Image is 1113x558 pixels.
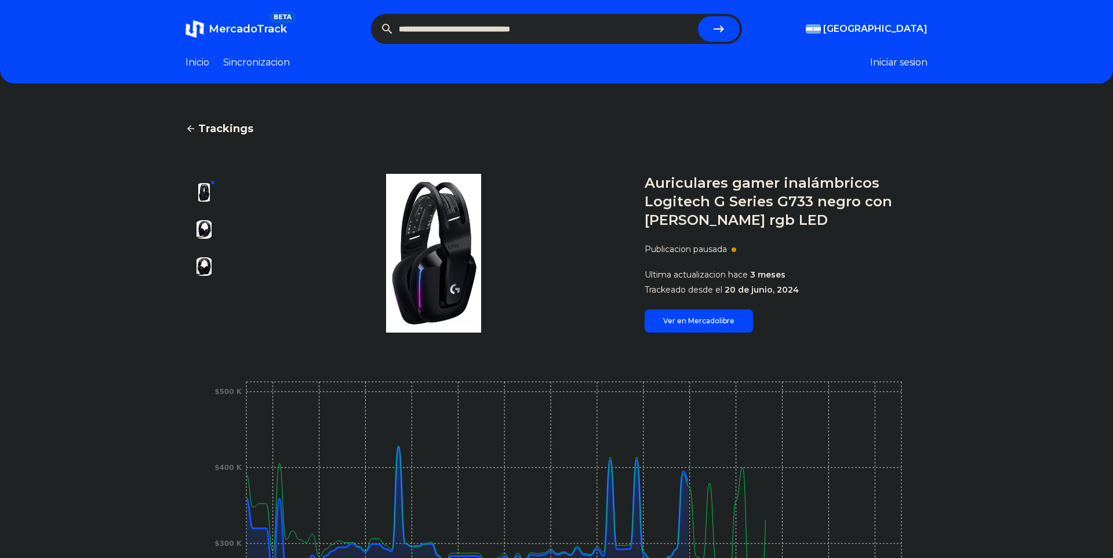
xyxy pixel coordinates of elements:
[214,539,242,548] tspan: $300 K
[214,464,242,472] tspan: $400 K
[870,56,927,70] button: Iniciar sesion
[645,243,727,255] p: Publicacion pausada
[806,24,821,34] img: Argentina
[185,121,927,137] a: Trackings
[195,294,213,313] img: Auriculares gamer inalámbricos Logitech G Series G733 negro con luz rgb LED
[750,269,785,280] span: 3 meses
[195,220,213,239] img: Auriculares gamer inalámbricos Logitech G Series G733 negro con luz rgb LED
[725,285,799,295] span: 20 de junio, 2024
[209,23,287,35] span: MercadoTrack
[198,121,253,137] span: Trackings
[185,20,287,38] a: MercadoTrackBETA
[645,174,927,229] h1: Auriculares gamer inalámbricos Logitech G Series G733 negro con [PERSON_NAME] rgb LED
[214,388,242,396] tspan: $500 K
[246,174,621,333] img: Auriculares gamer inalámbricos Logitech G Series G733 negro con luz rgb LED
[645,269,748,280] span: Ultima actualizacion hace
[823,22,927,36] span: [GEOGRAPHIC_DATA]
[645,309,753,333] a: Ver en Mercadolibre
[223,56,290,70] a: Sincronizacion
[195,257,213,276] img: Auriculares gamer inalámbricos Logitech G Series G733 negro con luz rgb LED
[195,183,213,202] img: Auriculares gamer inalámbricos Logitech G Series G733 negro con luz rgb LED
[185,20,204,38] img: MercadoTrack
[269,12,296,23] span: BETA
[806,22,927,36] button: [GEOGRAPHIC_DATA]
[645,285,722,295] span: Trackeado desde el
[185,56,209,70] a: Inicio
